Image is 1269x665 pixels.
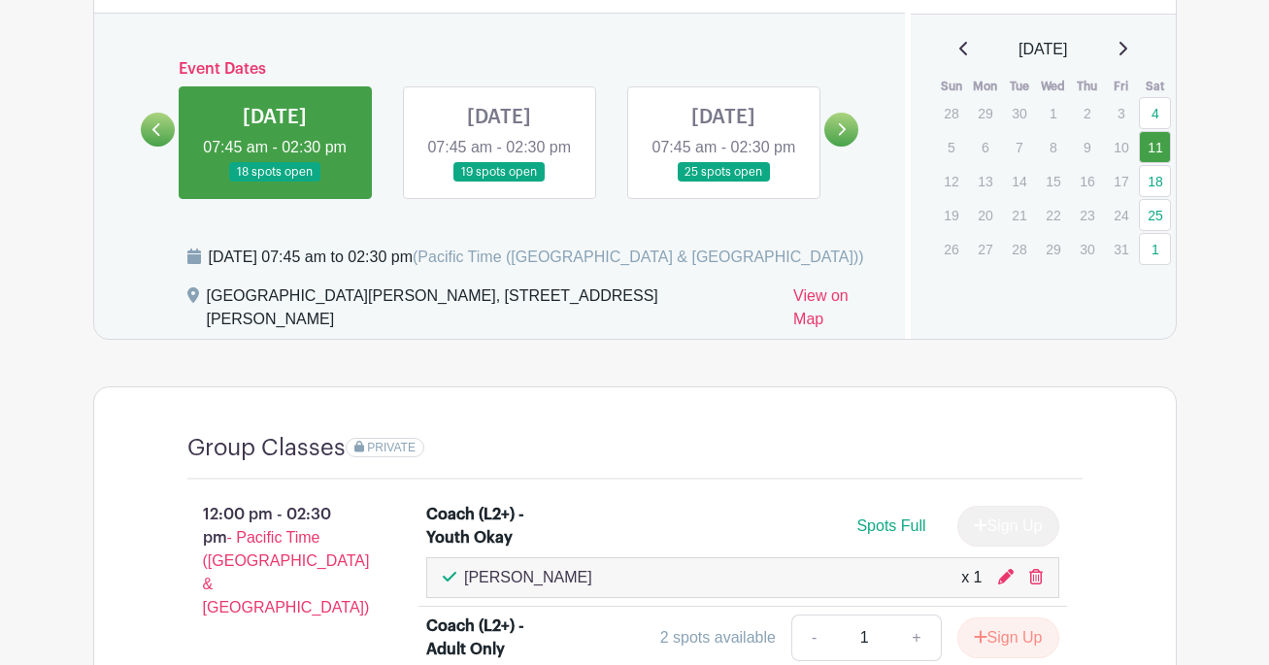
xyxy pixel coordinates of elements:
[464,566,592,589] p: [PERSON_NAME]
[660,626,776,649] div: 2 spots available
[791,615,836,661] a: -
[426,503,561,549] div: Coach (L2+) - Youth Okay
[969,234,1001,264] p: 27
[1003,98,1035,128] p: 30
[1071,132,1103,162] p: 9
[968,77,1002,96] th: Mon
[1105,200,1137,230] p: 24
[1037,200,1069,230] p: 22
[935,98,967,128] p: 28
[1071,98,1103,128] p: 2
[1003,234,1035,264] p: 28
[187,434,346,462] h4: Group Classes
[1139,165,1171,197] a: 18
[1139,233,1171,265] a: 1
[203,529,370,615] span: - Pacific Time ([GEOGRAPHIC_DATA] & [GEOGRAPHIC_DATA])
[1071,234,1103,264] p: 30
[1037,98,1069,128] p: 1
[1071,200,1103,230] p: 23
[367,441,416,454] span: PRIVATE
[1070,77,1104,96] th: Thu
[935,166,967,196] p: 12
[969,166,1001,196] p: 13
[1037,166,1069,196] p: 15
[1002,77,1036,96] th: Tue
[1104,77,1138,96] th: Fri
[934,77,968,96] th: Sun
[892,615,941,661] a: +
[856,517,925,534] span: Spots Full
[1003,200,1035,230] p: 21
[1138,77,1172,96] th: Sat
[935,234,967,264] p: 26
[207,284,779,339] div: [GEOGRAPHIC_DATA][PERSON_NAME], [STREET_ADDRESS][PERSON_NAME]
[1037,132,1069,162] p: 8
[1105,132,1137,162] p: 10
[1019,38,1067,61] span: [DATE]
[1003,132,1035,162] p: 7
[1105,98,1137,128] p: 3
[1037,234,1069,264] p: 29
[957,617,1059,658] button: Sign Up
[969,132,1001,162] p: 6
[961,566,982,589] div: x 1
[1003,166,1035,196] p: 14
[413,249,864,265] span: (Pacific Time ([GEOGRAPHIC_DATA] & [GEOGRAPHIC_DATA]))
[209,246,864,269] div: [DATE] 07:45 am to 02:30 pm
[935,200,967,230] p: 19
[1139,199,1171,231] a: 25
[156,495,396,627] p: 12:00 pm - 02:30 pm
[426,615,561,661] div: Coach (L2+) - Adult Only
[1139,131,1171,163] a: 11
[1105,166,1137,196] p: 17
[969,98,1001,128] p: 29
[969,200,1001,230] p: 20
[1139,97,1171,129] a: 4
[1105,234,1137,264] p: 31
[175,60,825,79] h6: Event Dates
[935,132,967,162] p: 5
[1036,77,1070,96] th: Wed
[793,284,882,339] a: View on Map
[1071,166,1103,196] p: 16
